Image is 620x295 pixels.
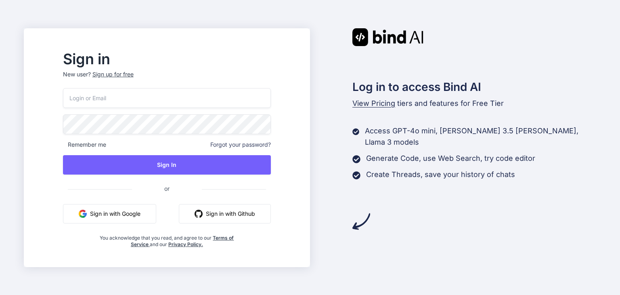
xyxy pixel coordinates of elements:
img: github [195,210,203,218]
span: Forgot your password? [210,141,271,149]
div: You acknowledge that you read, and agree to our and our [98,230,237,248]
a: Terms of Service [131,235,234,247]
h2: Log in to access Bind AI [352,78,596,95]
span: View Pricing [352,99,395,107]
span: Remember me [63,141,106,149]
img: arrow [352,213,370,230]
a: Privacy Policy. [168,241,203,247]
img: google [79,210,87,218]
span: or [132,179,202,198]
h2: Sign in [63,53,271,65]
p: Access GPT-4o mini, [PERSON_NAME] 3.5 [PERSON_NAME], Llama 3 models [365,125,596,148]
button: Sign In [63,155,271,175]
img: Bind AI logo [352,28,423,46]
p: Generate Code, use Web Search, try code editor [366,153,535,164]
p: New user? [63,70,271,88]
div: Sign up for free [92,70,134,78]
input: Login or Email [63,88,271,108]
p: tiers and features for Free Tier [352,98,596,109]
button: Sign in with Github [179,204,271,223]
p: Create Threads, save your history of chats [366,169,515,180]
button: Sign in with Google [63,204,156,223]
